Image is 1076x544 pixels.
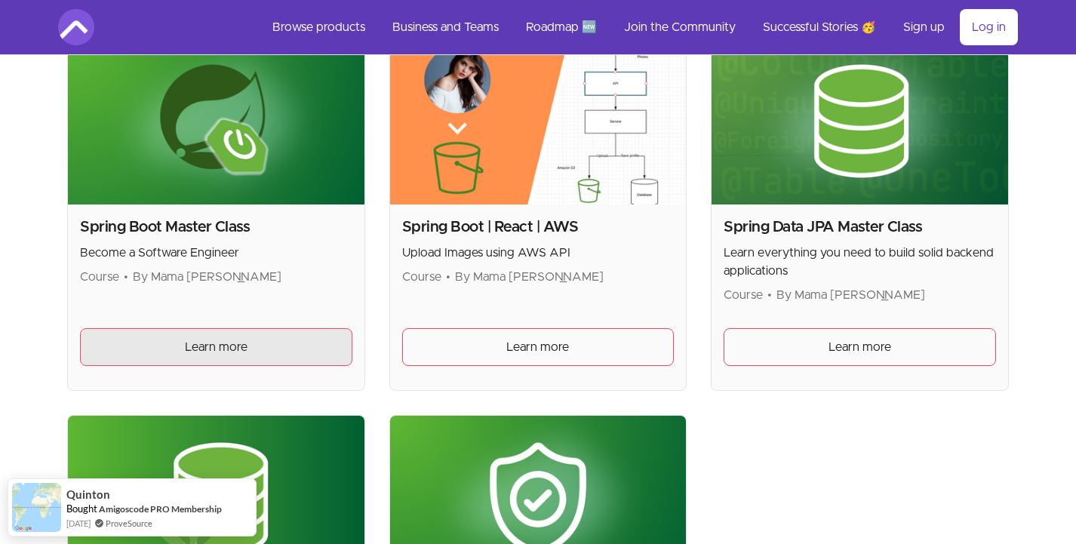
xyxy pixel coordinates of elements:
[80,217,352,238] h2: Spring Boot Master Class
[80,244,352,262] p: Become a Software Engineer
[829,338,891,356] span: Learn more
[724,217,996,238] h2: Spring Data JPA Master Class
[724,244,996,280] p: Learn everything you need to build solid backend applications
[99,503,222,515] a: Amigoscode PRO Membership
[402,217,675,238] h2: Spring Boot | React | AWS
[712,38,1008,204] img: Product image for Spring Data JPA Master Class
[402,271,441,283] span: Course
[767,289,772,301] span: •
[751,9,888,45] a: Successful Stories 🥳
[724,289,763,301] span: Course
[260,9,377,45] a: Browse products
[776,289,925,301] span: By Mama [PERSON_NAME]
[506,338,569,356] span: Learn more
[446,271,450,283] span: •
[402,244,675,262] p: Upload Images using AWS API
[124,271,128,283] span: •
[133,271,281,283] span: By Mama [PERSON_NAME]
[402,328,675,366] a: Learn more
[68,38,364,204] img: Product image for Spring Boot Master Class
[66,517,91,530] span: [DATE]
[12,483,61,532] img: provesource social proof notification image
[724,328,996,366] a: Learn more
[455,271,604,283] span: By Mama [PERSON_NAME]
[612,9,748,45] a: Join the Community
[390,38,687,204] img: Product image for Spring Boot | React | AWS
[514,9,609,45] a: Roadmap 🆕
[66,488,110,501] span: Quinton
[380,9,511,45] a: Business and Teams
[891,9,957,45] a: Sign up
[260,9,1018,45] nav: Main
[185,338,247,356] span: Learn more
[66,503,97,515] span: Bought
[80,271,119,283] span: Course
[58,9,94,45] img: Amigoscode logo
[80,328,352,366] a: Learn more
[106,517,152,530] a: ProveSource
[960,9,1018,45] a: Log in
